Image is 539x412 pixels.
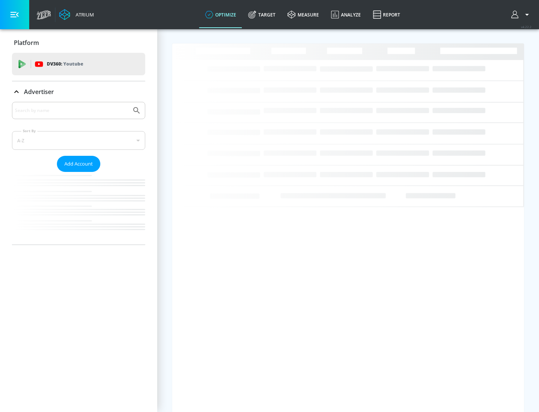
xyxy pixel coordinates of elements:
a: Analyze [325,1,367,28]
p: Platform [14,39,39,47]
div: DV360: Youtube [12,53,145,75]
a: optimize [199,1,242,28]
div: A-Z [12,131,145,150]
div: Advertiser [12,81,145,102]
a: Report [367,1,406,28]
a: Atrium [59,9,94,20]
div: Atrium [73,11,94,18]
a: measure [281,1,325,28]
p: DV360: [47,60,83,68]
p: Advertiser [24,88,54,96]
button: Add Account [57,156,100,172]
label: Sort By [21,128,37,133]
input: Search by name [15,106,128,115]
div: Platform [12,32,145,53]
nav: list of Advertiser [12,172,145,245]
div: Advertiser [12,102,145,245]
span: v 4.22.2 [521,25,532,29]
p: Youtube [63,60,83,68]
span: Add Account [64,160,93,168]
a: Target [242,1,281,28]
